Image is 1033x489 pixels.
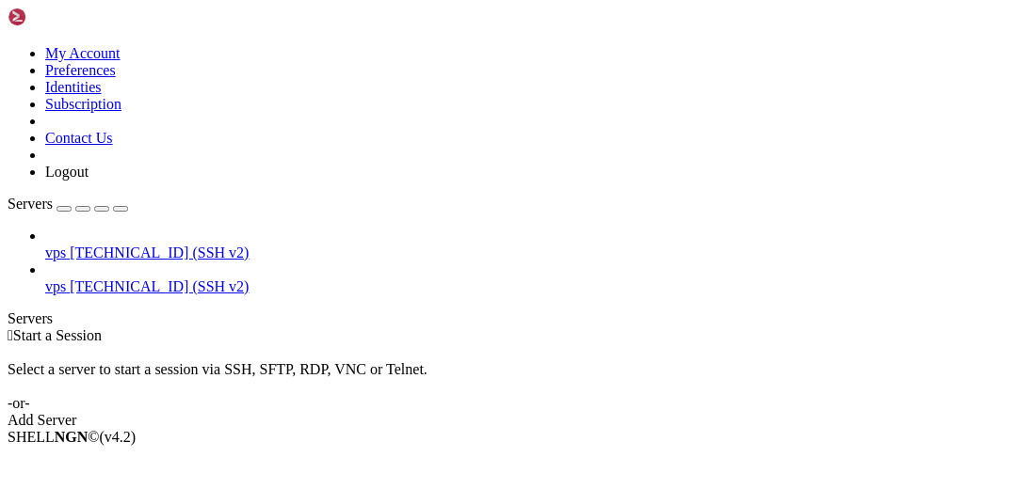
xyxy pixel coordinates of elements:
[8,412,1025,429] div: Add Server
[45,79,102,95] a: Identities
[8,196,53,212] span: Servers
[100,429,137,445] span: 4.2.0
[45,228,1025,261] li: vps [TECHNICAL_ID] (SSH v2)
[45,278,66,294] span: vps
[45,244,1025,261] a: vps [TECHNICAL_ID] (SSH v2)
[45,244,66,260] span: vps
[8,429,136,445] span: SHELL ©
[45,261,1025,295] li: vps [TECHNICAL_ID] (SSH v2)
[70,244,249,260] span: [TECHNICAL_ID] (SSH v2)
[55,429,89,445] b: NGN
[8,327,13,343] span: 
[45,96,121,112] a: Subscription
[8,344,1025,412] div: Select a server to start a session via SSH, SFTP, RDP, VNC or Telnet. -or-
[8,8,116,26] img: Shellngn
[45,164,89,180] a: Logout
[70,278,249,294] span: [TECHNICAL_ID] (SSH v2)
[13,327,102,343] span: Start a Session
[45,45,121,61] a: My Account
[45,130,113,146] a: Contact Us
[45,62,116,78] a: Preferences
[45,278,1025,295] a: vps [TECHNICAL_ID] (SSH v2)
[8,196,128,212] a: Servers
[8,310,1025,327] div: Servers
